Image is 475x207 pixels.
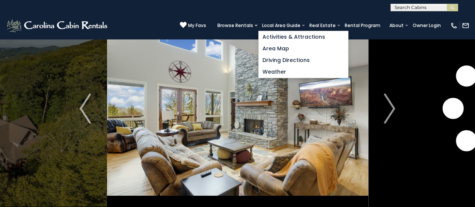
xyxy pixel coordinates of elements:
a: About [386,20,407,31]
img: mail-regular-white.png [462,22,469,29]
img: White-1-2.png [6,18,110,33]
a: Rental Program [341,20,384,31]
a: Activities & Attractions [259,31,348,43]
span: My Favs [188,22,206,29]
a: Driving Directions [259,54,348,66]
a: Real Estate [306,20,339,31]
img: arrow [80,94,91,124]
img: arrow [384,94,395,124]
a: My Favs [180,21,206,29]
a: Area Map [259,43,348,54]
a: Browse Rentals [214,20,257,31]
a: Owner Login [409,20,445,31]
img: phone-regular-white.png [450,22,458,29]
a: Local Area Guide [258,20,304,31]
a: Weather [259,66,348,78]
